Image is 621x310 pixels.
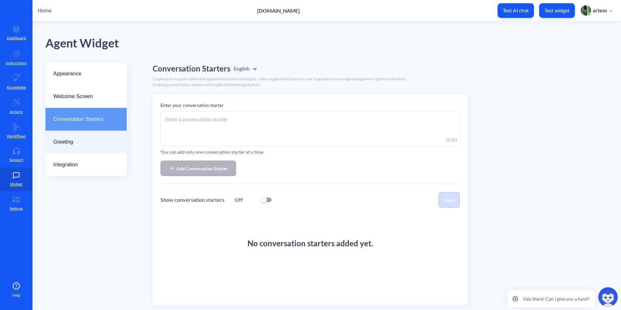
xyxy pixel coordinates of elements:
[45,108,127,131] a: Conversation Starters
[176,165,228,172] span: Add Conversation Starter
[153,65,230,72] h2: Conversation Starters
[12,292,20,298] span: Help
[498,3,534,18] button: Test AI chat
[581,5,591,16] img: user photo
[45,153,127,176] a: Integration
[10,109,23,115] p: Actions
[53,93,114,100] span: Welcome Screen
[438,192,460,208] button: Save
[7,84,26,90] p: Knowledge
[257,7,300,14] p: [DOMAIN_NAME]
[45,34,621,53] div: Agent Widget
[598,287,618,307] img: copilot-icon.svg
[539,3,575,18] button: Test widget
[38,6,51,14] p: Home
[53,115,114,123] span: Conversation Starters
[503,7,529,14] p: Test AI chat
[45,85,127,108] a: Welcome Screen
[7,133,26,139] p: Workflows
[160,236,460,252] p: No conversation starters added yet.
[234,65,257,72] div: English
[7,35,26,41] p: Dashboard
[10,206,23,212] p: Settings
[53,138,114,146] span: Greeting
[10,181,22,187] p: Widget
[6,60,27,66] p: Instructions
[160,149,460,155] p: You can add only one conversation starter at a time.
[577,5,616,16] button: user photoartem
[9,157,23,163] p: Support
[544,7,570,14] p: Test widget
[160,196,224,204] span: Show conversation starters
[153,76,608,88] div: Create up to 4 quick replies that appear before the chat begins. Tailor suggestions based on user...
[45,62,127,85] a: Appearance
[235,196,243,204] span: Off
[53,161,114,169] span: Integration
[160,102,460,109] label: Enter your conversation starter
[45,131,127,153] a: Greeting
[53,70,114,78] span: Appearance
[523,295,590,302] p: Hey there! Can I give you a hand?
[593,7,607,14] p: artem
